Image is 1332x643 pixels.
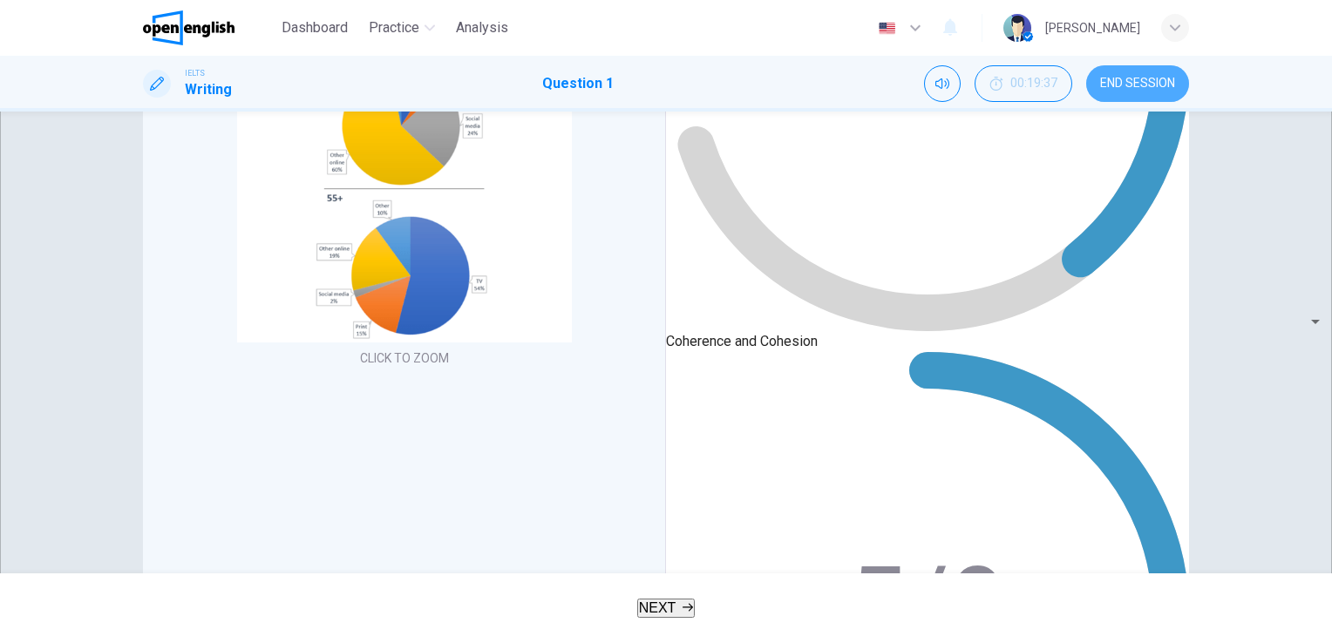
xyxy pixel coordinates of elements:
span: END SESSION [1100,77,1175,91]
h1: Question 1 [542,73,614,94]
button: END SESSION [1086,65,1189,102]
span: Practice [369,17,419,38]
a: OpenEnglish logo [143,10,275,45]
img: OpenEnglish logo [143,10,234,45]
button: 00:19:37 [975,65,1072,102]
div: Hide [975,65,1072,102]
img: en [876,22,898,35]
div: Mute [924,65,961,102]
span: 00:19:37 [1010,77,1057,91]
button: Analysis [449,12,515,44]
span: Dashboard [282,17,348,38]
button: NEXT [637,599,696,618]
text: 5/9 [847,1,1008,123]
h1: Writing [185,79,232,100]
span: IELTS [185,67,205,79]
button: Dashboard [275,12,355,44]
span: Analysis [456,17,508,38]
div: [PERSON_NAME] [1045,17,1140,38]
span: NEXT [639,600,676,615]
button: Practice [362,12,442,44]
span: Coherence and Cohesion [666,333,818,349]
img: Profile picture [1003,14,1031,42]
